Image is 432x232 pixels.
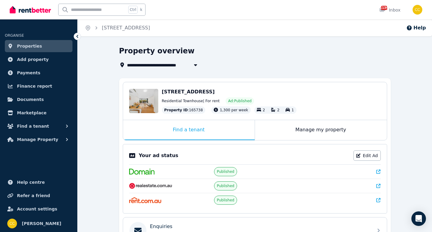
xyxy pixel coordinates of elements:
span: Help centre [17,179,45,186]
img: Domain.com.au [129,169,155,175]
div: Manage my property [255,120,387,140]
span: Published [217,198,234,203]
a: Refer a friend [5,190,72,202]
span: Manage Property [17,136,58,143]
span: [PERSON_NAME] [22,220,61,227]
button: Help [406,24,426,32]
div: Find a tenant [123,120,255,140]
span: Finance report [17,82,52,90]
span: 1134 [380,6,388,10]
span: Residential Townhouse | For rent [162,99,220,103]
span: Refer a friend [17,192,50,199]
img: chany chen [7,219,17,228]
span: Payments [17,69,40,76]
span: [STREET_ADDRESS] [162,89,215,95]
a: Add property [5,53,72,66]
a: Marketplace [5,107,72,119]
a: Payments [5,67,72,79]
span: Published [217,169,234,174]
p: Your ad status [139,152,178,159]
h1: Property overview [119,46,195,56]
span: 1 [292,108,294,112]
div: : 165738 [162,106,206,114]
a: Properties [5,40,72,52]
div: Inbox [379,7,400,13]
a: Edit Ad [353,150,381,161]
button: Find a tenant [5,120,72,132]
nav: Breadcrumb [78,19,157,36]
span: Documents [17,96,44,103]
span: Account settings [17,205,57,213]
a: Finance report [5,80,72,92]
span: 2 [277,108,280,112]
span: Properties [17,42,42,50]
a: Help centre [5,176,72,188]
img: Rent.com.au [129,197,162,203]
p: Enquiries [150,223,172,230]
span: Ad: Published [228,99,251,103]
a: Documents [5,93,72,106]
span: Marketplace [17,109,46,116]
div: Open Intercom Messenger [411,211,426,226]
span: Ctrl [128,6,138,14]
span: Add property [17,56,49,63]
img: chany chen [413,5,422,15]
img: RentBetter [10,5,51,14]
span: ORGANISE [5,33,24,38]
span: Published [217,183,234,188]
span: 1,300 per week [220,108,248,112]
img: RealEstate.com.au [129,183,172,189]
button: Manage Property [5,133,72,146]
span: 2 [263,108,265,112]
span: Property ID [164,108,188,113]
span: k [140,7,142,12]
a: Account settings [5,203,72,215]
a: [STREET_ADDRESS] [102,25,150,31]
span: Find a tenant [17,123,49,130]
